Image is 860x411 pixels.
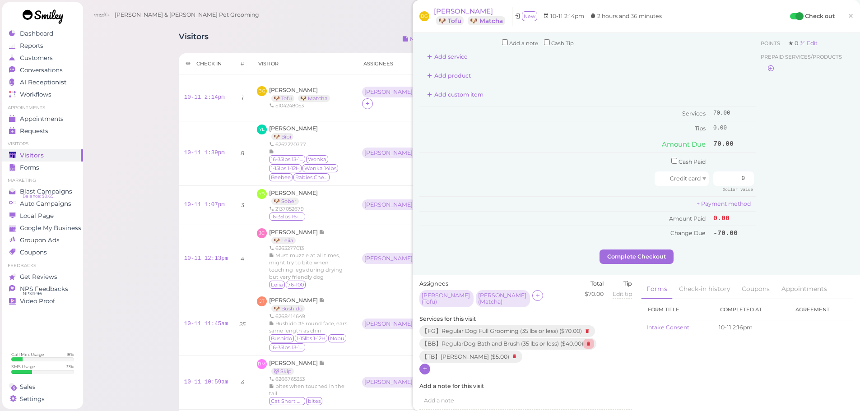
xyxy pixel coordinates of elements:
a: 🐱 Skip [271,368,294,375]
th: Agreement [789,299,853,320]
span: Beebee [269,173,293,181]
a: Sales [2,381,83,393]
span: Note [319,297,325,304]
span: Settings [20,395,45,403]
span: Requests [20,127,48,135]
a: 10-11 12:13pm [184,255,228,262]
span: Sales [20,383,36,391]
span: Amount Paid [669,215,706,222]
div: [PERSON_NAME] • 1h ago [14,267,85,272]
span: Blast Campaigns [20,188,72,195]
span: Local Page [20,212,54,220]
span: Groupon Ads [20,236,60,244]
div: 【TB】[PERSON_NAME] ( $5.00 ) [419,351,522,362]
div: [PERSON_NAME] (Sober) [362,199,418,211]
div: this[URL][DOMAIN_NAME]right? [7,148,122,167]
div: [PERSON_NAME] ( Skip ) [364,379,414,385]
div: Dollar value [718,186,754,194]
a: Customers [2,52,83,64]
td: Cash Paid [419,152,711,169]
button: Gif picker [43,296,50,303]
label: Total [585,280,604,288]
div: Call Min. Usage [11,351,44,357]
span: 0.00 [713,215,730,222]
li: 10-11 2:14pm [541,12,586,21]
div: Jeff says… [7,148,173,168]
label: Assignees [419,280,448,288]
span: Prepaid services/products [761,52,842,61]
a: Edit [800,40,818,46]
td: 10-11 2:16pm [713,320,788,334]
th: Visitor [251,53,357,74]
div: do you have the url for it? we'll take a look [7,118,148,146]
span: Visitors [20,152,44,159]
div: # [240,60,245,67]
h1: Operator [44,5,76,11]
div: do you have the url for it? we'll take a look [14,123,141,141]
span: NPS Feedbacks [20,285,68,293]
div: 6263277013 [269,245,351,252]
span: [PERSON_NAME] [269,297,319,304]
div: [PERSON_NAME] ( Tofu ) [364,89,414,95]
a: 🐶 Bushido [271,305,305,312]
label: Tip [613,280,632,288]
a: [PERSON_NAME] 🐶 Bushido [269,297,325,312]
div: [PERSON_NAME] (Bushido) [362,319,418,330]
span: bites when touched in the tail [269,383,344,397]
div: [PERSON_NAME] (Leiia) [362,253,418,265]
a: 10-11 10:59am [184,379,228,385]
b: [PERSON_NAME] [39,100,89,106]
button: go back [6,4,23,21]
a: 🐶 Matcha [298,95,330,102]
span: [PERSON_NAME] [269,189,318,196]
a: Blast Campaigns Balance: $9.65 [2,185,83,198]
button: Add product [419,69,479,83]
a: 🐶 Tofu [271,95,294,102]
span: 16-35lbs 13-15H [269,343,305,351]
div: [PERSON_NAME] ( Bushido ) [364,321,414,327]
div: 6267270777 [269,141,351,148]
a: Intake Consent [646,324,689,331]
a: [URL][DOMAIN_NAME] [26,153,97,161]
span: YB [257,189,267,199]
button: Start recording [57,296,65,303]
span: [PERSON_NAME] [269,87,318,93]
a: Requests [2,125,83,137]
a: Visitors [2,149,83,162]
a: Forms [2,162,83,174]
a: Local Page [2,210,83,222]
span: Cat Short Hair [269,397,305,405]
span: Appointments [20,115,64,123]
span: Rabies Checked [293,173,330,181]
button: Home [141,4,158,21]
span: 16-35lbs 13-15H [269,155,305,163]
span: Auto Campaigns [20,200,71,208]
span: [PERSON_NAME] & [PERSON_NAME] Pet Grooming [115,2,259,28]
span: Edit tip [613,291,632,297]
span: Wonka 14lbs [302,164,338,172]
button: Add custom item [419,88,491,102]
th: Form title [641,299,714,320]
a: Forms [641,280,673,299]
div: Yulong says… [7,35,173,97]
a: 10-11 11:45am [184,321,228,327]
span: Change Due [670,230,706,236]
div: 2137052679 [269,205,318,212]
th: Assignees [357,53,482,74]
p: The team can also help [44,11,112,20]
a: Coupons [2,246,83,259]
li: 2 hours and 36 minutes [588,12,664,21]
span: Balance: $9.65 [23,193,53,200]
div: SMS Usage [11,364,35,369]
i: 25 [239,321,246,328]
div: Jeff says… [7,118,173,147]
div: 6266765353 [269,375,351,383]
div: 33 % [66,364,74,369]
a: 🐶 Sober [271,198,299,205]
span: NPS® 96 [23,290,42,297]
a: NPS Feedbacks NPS® 96 [2,283,83,295]
span: Google My Business [20,224,81,232]
td: 0.00 [711,121,756,136]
